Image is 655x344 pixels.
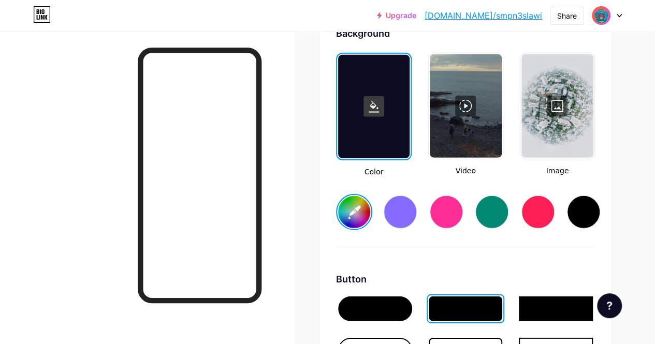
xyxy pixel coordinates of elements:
[557,10,577,21] div: Share
[377,11,416,20] a: Upgrade
[520,166,595,176] span: Image
[336,26,595,40] div: Background
[336,272,595,286] div: Button
[336,167,411,177] span: Color
[428,166,503,176] span: Video
[425,9,542,22] a: [DOMAIN_NAME]/smpn3slawi
[591,6,611,25] img: smpn3slawi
